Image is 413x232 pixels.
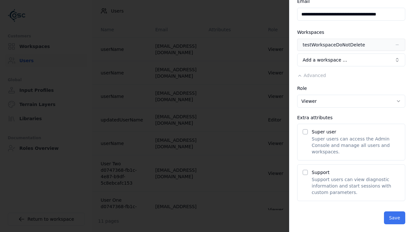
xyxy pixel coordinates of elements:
button: Advanced [297,72,326,79]
p: Support users can view diagnostic information and start sessions with custom parameters. [312,176,400,196]
span: Advanced [304,73,326,78]
p: Super users can access the Admin Console and manage all users and workspaces. [312,136,400,155]
label: Workspaces [297,30,324,35]
div: Extra attributes [297,115,405,120]
button: Save [384,211,405,224]
span: Add a workspace … [303,57,347,63]
label: Super user [312,129,336,134]
label: Role [297,86,307,91]
div: testWorkspaceDoNotDelete [303,42,365,48]
label: Support [312,170,329,175]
